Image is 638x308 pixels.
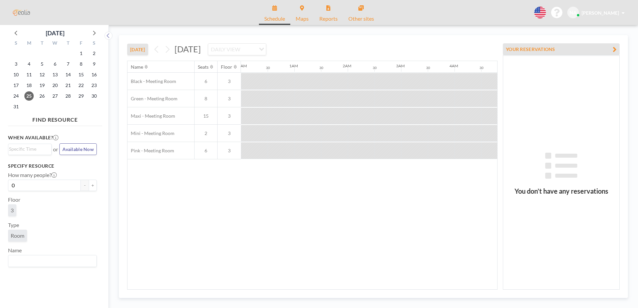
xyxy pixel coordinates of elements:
div: 30 [426,66,430,70]
label: Type [8,222,19,228]
div: 30 [480,66,484,70]
span: Schedule [264,16,285,21]
span: Tuesday, August 26, 2025 [37,91,47,101]
div: Search for option [8,255,96,267]
div: 30 [373,66,377,70]
span: Monday, August 25, 2025 [24,91,34,101]
span: Thursday, August 7, 2025 [63,59,73,69]
span: Room [11,232,24,239]
span: Thursday, August 28, 2025 [63,91,73,101]
span: Wednesday, August 27, 2025 [50,91,60,101]
div: S [87,39,100,48]
div: 2AM [343,63,351,68]
input: Search for option [9,145,48,153]
span: Pink - Meeting Room [127,148,174,154]
span: Saturday, August 2, 2025 [89,49,99,58]
h3: Specify resource [8,163,97,169]
span: NA [570,10,577,16]
span: Maxi - Meeting Room [127,113,175,119]
span: Sunday, August 24, 2025 [11,91,21,101]
span: Tuesday, August 19, 2025 [37,81,47,90]
span: Monday, August 18, 2025 [24,81,34,90]
div: 3AM [396,63,405,68]
div: Seats [198,64,209,70]
span: [DATE] [175,44,201,54]
span: DAILY VIEW [210,45,242,54]
span: Tuesday, August 12, 2025 [37,70,47,79]
div: Search for option [208,44,266,55]
span: Available Now [62,146,94,152]
div: [DATE] [46,28,64,38]
span: Sunday, August 31, 2025 [11,102,21,111]
h3: You don’t have any reservations [503,187,619,195]
span: Thursday, August 21, 2025 [63,81,73,90]
span: Mini - Meeting Room [127,130,175,136]
span: Monday, August 4, 2025 [24,59,34,69]
div: 12AM [236,63,247,68]
div: 1AM [289,63,298,68]
button: YOUR RESERVATIONS [503,43,620,55]
span: 6 [195,78,217,84]
div: T [36,39,49,48]
span: Wednesday, August 13, 2025 [50,70,60,79]
span: Monday, August 11, 2025 [24,70,34,79]
button: - [81,180,89,191]
span: 3 [218,148,241,154]
span: Sunday, August 17, 2025 [11,81,21,90]
span: 8 [195,96,217,102]
span: 3 [218,130,241,136]
span: Reports [319,16,338,21]
span: 6 [195,148,217,154]
img: organization-logo [11,6,32,19]
div: 30 [266,66,270,70]
button: [DATE] [127,44,148,55]
div: S [10,39,23,48]
span: Friday, August 22, 2025 [76,81,86,90]
span: 3 [218,78,241,84]
input: Search for option [242,45,255,54]
span: Sunday, August 3, 2025 [11,59,21,69]
span: Saturday, August 9, 2025 [89,59,99,69]
div: Floor [221,64,232,70]
div: 4AM [449,63,458,68]
span: Green - Meeting Room [127,96,178,102]
span: [PERSON_NAME] [582,10,619,16]
span: 3 [218,113,241,119]
div: T [61,39,74,48]
input: Search for option [9,257,93,265]
span: Black - Meeting Room [127,78,176,84]
span: Saturday, August 16, 2025 [89,70,99,79]
span: 3 [11,207,14,214]
span: Thursday, August 14, 2025 [63,70,73,79]
span: Saturday, August 30, 2025 [89,91,99,101]
div: Name [131,64,143,70]
label: How many people? [8,172,57,178]
div: W [49,39,62,48]
div: F [74,39,87,48]
span: 3 [218,96,241,102]
span: Friday, August 15, 2025 [76,70,86,79]
span: Maps [296,16,309,21]
span: Wednesday, August 20, 2025 [50,81,60,90]
label: Name [8,247,22,254]
span: Friday, August 1, 2025 [76,49,86,58]
h4: FIND RESOURCE [8,114,102,123]
button: Available Now [59,143,97,155]
span: Tuesday, August 5, 2025 [37,59,47,69]
div: Search for option [8,144,51,154]
div: 30 [319,66,323,70]
span: Friday, August 8, 2025 [76,59,86,69]
span: Other sites [348,16,374,21]
span: Wednesday, August 6, 2025 [50,59,60,69]
label: Floor [8,196,20,203]
span: Friday, August 29, 2025 [76,91,86,101]
div: M [23,39,36,48]
span: Saturday, August 23, 2025 [89,81,99,90]
span: 15 [195,113,217,119]
span: 2 [195,130,217,136]
span: or [53,146,58,153]
span: Sunday, August 10, 2025 [11,70,21,79]
button: + [89,180,97,191]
